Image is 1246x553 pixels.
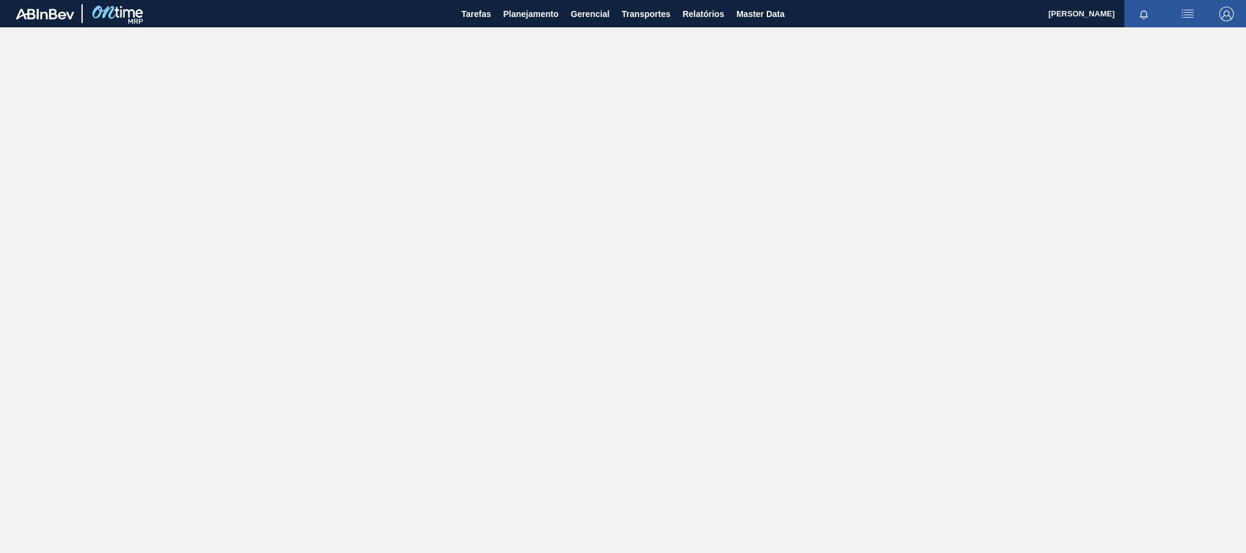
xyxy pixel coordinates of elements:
img: TNhmsLtSVTkK8tSr43FrP2fwEKptu5GPRR3wAAAABJRU5ErkJggg== [16,9,74,19]
img: Logout [1219,7,1234,21]
span: Gerencial [571,7,610,21]
button: Notificações [1124,5,1163,22]
span: Master Data [736,7,784,21]
span: Planejamento [503,7,558,21]
span: Relatórios [682,7,724,21]
span: Tarefas [462,7,491,21]
span: Transportes [621,7,670,21]
img: userActions [1180,7,1195,21]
